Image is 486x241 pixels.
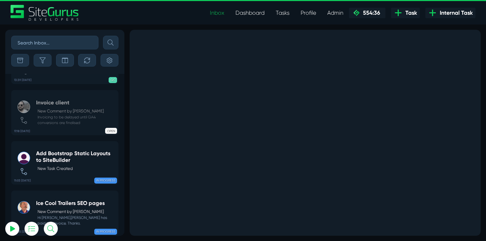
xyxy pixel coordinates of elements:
[230,6,270,20] a: Dashboard
[36,200,115,206] h5: Ice Cool Trailers SEO pages
[425,8,475,18] a: Internal Task
[36,150,115,163] h5: Add Bootstrap Static Layouts to SiteBuilder
[437,9,473,17] span: Internal Task
[14,229,32,234] b: 12:05 [DATE]
[36,215,115,227] small: Hi [PERSON_NAME],[PERSON_NAME] has paid this invoice. Thanks.
[36,115,115,126] small: Invoicing to be delayed until GA4 conversions are finalised
[349,8,385,18] a: 554:36
[14,78,32,82] b: 13:39 [DATE]
[270,6,295,20] a: Tasks
[11,141,118,185] a: 11:03 [DATE] Add Bootstrap Static Layouts to SiteBuilderNew Task Created IN PROGRESS
[204,6,230,20] a: Inbox
[14,178,31,183] b: 11:03 [DATE]
[37,166,115,172] p: New Task Created
[37,209,115,215] p: New Comment by [PERSON_NAME]
[14,129,30,133] b: 17:18 [DATE]
[105,128,117,134] span: OPEN
[11,36,98,49] input: Search Inbox...
[295,6,322,20] a: Profile
[11,5,79,21] img: Sitegurus Logo
[37,108,115,115] p: New Comment by [PERSON_NAME]
[391,8,420,18] a: Task
[36,99,115,106] h5: Invoice client
[11,5,79,21] a: SiteGurus
[11,90,118,135] a: 17:18 [DATE] Invoice clientNew Comment by [PERSON_NAME] Invoicing to be delayed until GA4 convers...
[94,178,117,184] span: IN PROGRESS
[11,191,118,236] a: 12:05 [DATE] Ice Cool Trailers SEO pagesNew Comment by [PERSON_NAME] Hi [PERSON_NAME],[PERSON_NAM...
[94,229,117,235] span: IN PROGRESS
[403,9,417,17] span: Task
[109,77,117,83] span: QC
[322,6,349,20] a: Admin
[360,9,380,16] span: 554:36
